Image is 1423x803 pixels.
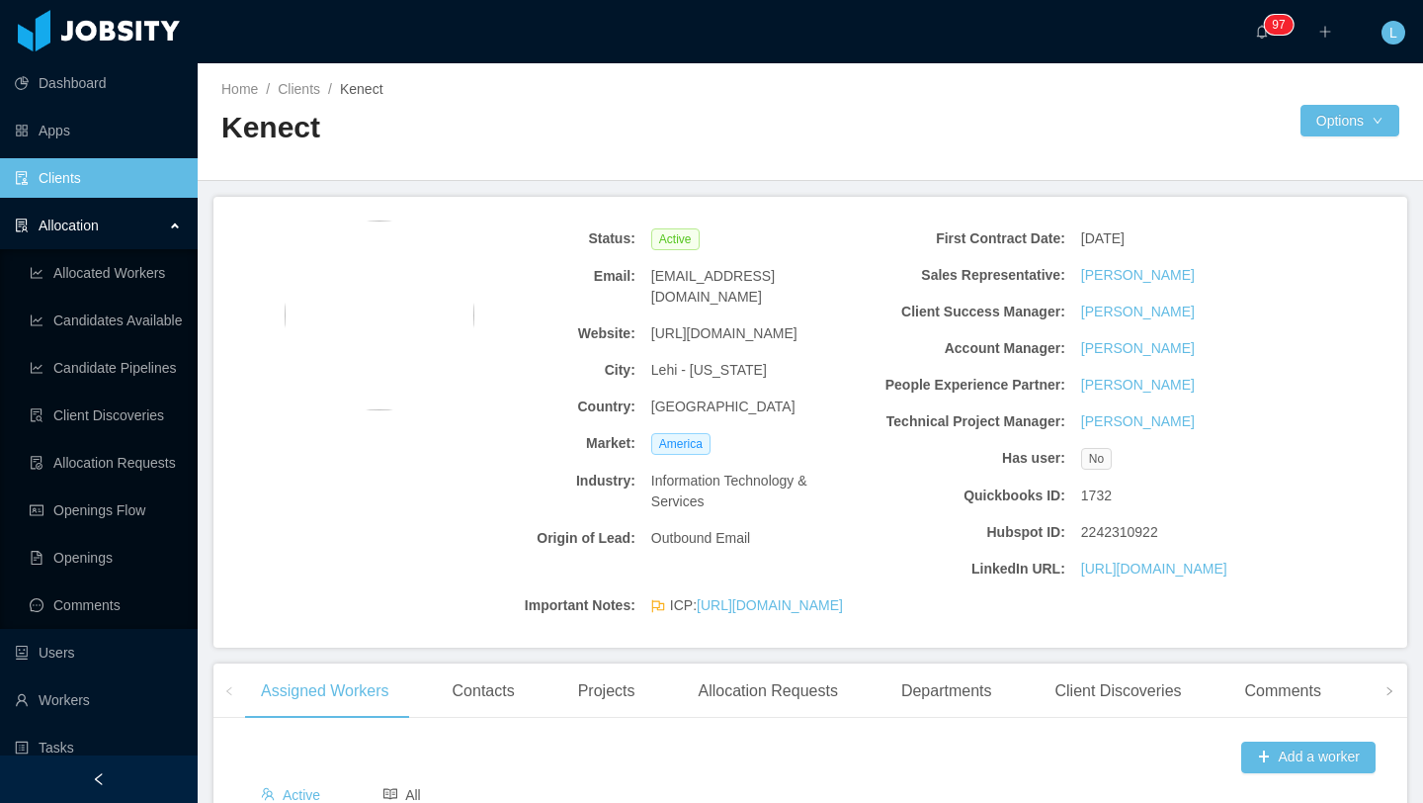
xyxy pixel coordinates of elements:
[437,664,531,719] div: Contacts
[245,664,405,719] div: Assigned Workers
[15,111,182,150] a: icon: appstoreApps
[436,323,635,344] b: Website:
[682,664,853,719] div: Allocation Requests
[221,108,810,148] h2: Kenect
[1081,411,1195,432] a: [PERSON_NAME]
[1229,664,1337,719] div: Comments
[15,158,182,198] a: icon: auditClients
[651,528,750,549] span: Outbound Email
[1279,15,1286,35] p: 7
[30,396,182,435] a: icon: file-searchClient Discoveries
[266,81,270,97] span: /
[436,228,635,249] b: Status:
[1264,15,1293,35] sup: 97
[866,228,1065,249] b: First Contract Date:
[436,471,635,491] b: Industry:
[651,323,797,344] span: [URL][DOMAIN_NAME]
[866,375,1065,396] b: People Experience Partner:
[30,491,182,530] a: icon: idcardOpenings Flow
[278,81,320,97] a: Clients
[15,63,182,103] a: icon: pie-chartDashboard
[651,360,767,381] span: Lehi - [US_STATE]
[1255,25,1269,39] i: icon: bell
[1073,221,1289,257] div: [DATE]
[340,81,383,97] span: Kenect
[866,302,1065,322] b: Client Success Manager:
[651,397,795,417] span: [GEOGRAPHIC_DATA]
[1081,522,1158,543] span: 2242310922
[651,433,711,455] span: America
[221,81,258,97] a: Home
[670,595,843,616] span: ICP:
[562,664,651,719] div: Projects
[39,218,99,233] span: Allocation
[261,787,320,803] span: Active
[1081,448,1112,470] span: No
[1081,338,1195,359] a: [PERSON_NAME]
[866,448,1065,469] b: Has user:
[30,253,182,293] a: icon: line-chartAllocated Workers
[866,265,1065,286] b: Sales Representative:
[30,348,182,388] a: icon: line-chartCandidate Pipelines
[30,443,182,483] a: icon: file-doneAllocation Requests
[30,585,182,625] a: icon: messageComments
[1081,559,1227,580] a: [URL][DOMAIN_NAME]
[1081,486,1112,506] span: 1732
[866,522,1065,543] b: Hubspot ID:
[15,728,182,767] a: icon: profileTasks
[436,397,635,417] b: Country:
[1384,686,1394,696] i: icon: right
[436,360,635,381] b: City:
[866,559,1065,580] b: LinkedIn URL:
[30,538,182,578] a: icon: file-textOpenings
[866,411,1065,432] b: Technical Project Manager:
[1081,265,1195,286] a: [PERSON_NAME]
[30,301,182,340] a: icon: line-chartCandidates Available
[436,528,635,549] b: Origin of Lead:
[1081,302,1195,322] a: [PERSON_NAME]
[1300,105,1399,136] button: Optionsicon: down
[697,597,843,613] a: [URL][DOMAIN_NAME]
[15,633,182,672] a: icon: robotUsers
[224,686,234,696] i: icon: left
[1272,15,1279,35] p: 9
[1081,375,1195,396] a: [PERSON_NAME]
[885,664,1008,719] div: Departments
[1039,664,1197,719] div: Client Discoveries
[866,486,1065,506] b: Quickbooks ID:
[1241,742,1376,773] button: icon: plusAdd a worker
[285,221,474,410] img: 9773fb70-1916-11e9-bbf8-fb86f6de0223_5e629b9ab81b1-400w.png
[436,595,635,616] b: Important Notes:
[651,266,851,308] span: [EMAIL_ADDRESS][DOMAIN_NAME]
[651,228,700,250] span: Active
[651,471,851,512] span: Information Technology & Services
[383,787,397,801] i: icon: read
[261,787,275,801] i: icon: team
[328,81,332,97] span: /
[436,266,635,287] b: Email:
[383,787,421,803] span: All
[15,219,29,232] i: icon: solution
[1318,25,1332,39] i: icon: plus
[651,599,665,620] span: flag
[1389,21,1397,45] span: L
[866,338,1065,359] b: Account Manager:
[15,680,182,720] a: icon: userWorkers
[436,433,635,454] b: Market:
